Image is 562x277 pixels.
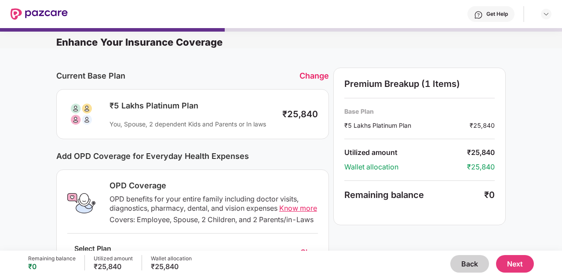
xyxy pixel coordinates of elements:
div: ₹25,840 [151,262,192,271]
div: ₹5 Lakhs Platinum Plan [344,121,470,130]
div: Utilized amount [344,148,467,157]
div: Base Plan [344,107,495,115]
div: Covers: Employee, Spouse, 2 Children, and 2 Parents/in-Laws [109,215,318,224]
div: You, Spouse, 2 dependent Kids and Parents or In laws [109,120,274,128]
div: ₹25,840 [94,262,133,271]
div: ₹25,840 [282,109,318,119]
div: ₹25,840 [467,148,495,157]
div: ₹0 [484,190,495,200]
img: OPD Coverage [67,189,95,217]
div: Current Base Plan [56,71,299,80]
div: Select Plan [67,244,118,260]
div: Enhance Your Insurance Coverage [56,36,562,48]
img: svg+xml;base64,PHN2ZyBpZD0iSGVscC0zMngzMiIgeG1sbnM9Imh0dHA6Ly93d3cudzMub3JnLzIwMDAvc3ZnIiB3aWR0aD... [474,11,483,19]
div: Wallet allocation [151,255,192,262]
img: svg+xml;base64,PHN2ZyB3aWR0aD0iODAiIGhlaWdodD0iODAiIHZpZXdCb3g9IjAgMCA4MCA4MCIgZmlsbD0ibm9uZSIgeG... [67,100,95,128]
div: Add OPD Coverage for Everyday Health Expenses [56,151,329,161]
div: ₹0 [28,262,76,271]
div: ₹5 Lakhs Platinum Plan [109,101,274,111]
button: Back [450,255,489,273]
div: Remaining balance [344,190,484,200]
img: svg+xml;base64,PHN2ZyBpZD0iRHJvcGRvd24tMzJ4MzIiIHhtbG5zPSJodHRwOi8vd3d3LnczLm9yZy8yMDAwL3N2ZyIgd2... [543,11,550,18]
div: Get Help [486,11,508,18]
div: ₹25,840 [467,162,495,172]
div: Wallet allocation [344,162,467,172]
button: Next [496,255,534,273]
img: New Pazcare Logo [11,8,68,20]
div: Remaining balance [28,255,76,262]
div: Utilized amount [94,255,133,262]
div: Premium Breakup (1 Items) [344,79,495,89]
div: OPD benefits for your entire family including doctor visits, diagnostics, pharmacy, dental, and v... [109,194,318,213]
div: Clear [300,248,318,257]
div: ₹25,840 [470,121,495,130]
div: OPD Coverage [109,180,318,191]
span: Know more [279,204,317,212]
div: Change [299,71,329,80]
